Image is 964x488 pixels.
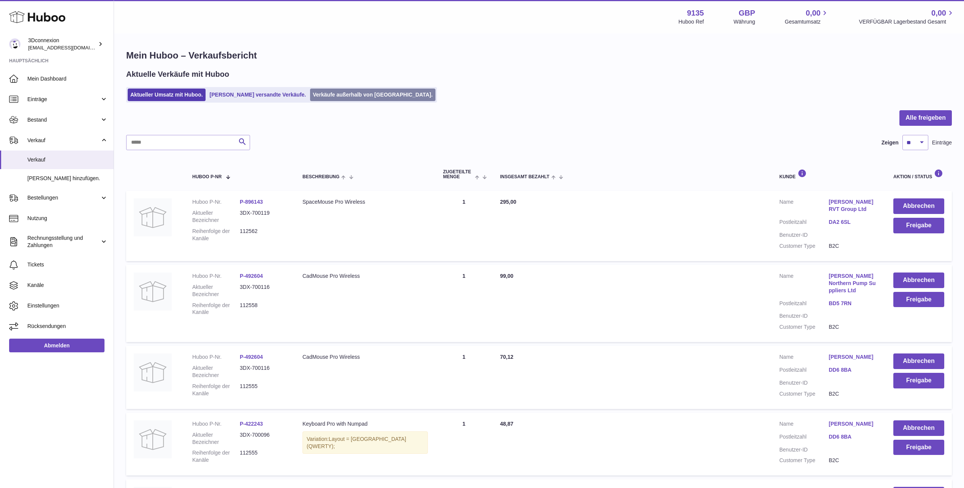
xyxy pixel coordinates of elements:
[443,170,473,179] span: ZUGETEILTE Menge
[9,38,21,50] img: order_eu@3dconnexion.com
[128,89,206,101] a: Aktueller Umsatz mit Huboo.
[240,354,263,360] a: P-492604
[27,137,100,144] span: Verkauf
[829,300,878,307] a: BD5 7RN
[302,273,428,280] div: CadMouse Pro Wireless
[126,49,952,62] h1: Mein Huboo – Verkaufsbericht
[27,96,100,103] span: Einträge
[27,234,100,249] span: Rechnungsstellung und Zahlungen
[192,174,222,179] span: Huboo P-Nr
[893,169,944,179] div: Aktion / Status
[435,265,492,342] td: 1
[779,312,829,320] dt: Benutzer-ID
[302,431,428,454] div: Variation:
[9,339,104,352] a: Abmelden
[27,323,108,330] span: Rücksendungen
[435,346,492,409] td: 1
[240,449,287,464] dd: 112555
[28,37,97,51] div: 3Dconnexion
[240,199,263,205] a: P-896143
[500,199,516,205] span: 295,00
[779,231,829,239] dt: Benutzer-ID
[192,383,240,397] dt: Reihenfolge der Kanäle
[240,364,287,379] dd: 3DX-700116
[893,292,944,307] button: Freigabe
[435,191,492,261] td: 1
[27,261,108,268] span: Tickets
[779,300,829,309] dt: Postleitzahl
[829,457,878,464] dd: B2C
[893,353,944,369] button: Abbrechen
[829,219,878,226] a: DA2 6SL
[192,198,240,206] dt: Huboo P-Nr.
[192,431,240,446] dt: Aktueller Bezeichner
[859,8,955,25] a: 0,00 VERFÜGBAR Lagerbestand Gesamt
[240,228,287,242] dd: 112562
[240,431,287,446] dd: 3DX-700096
[27,282,108,289] span: Kanäle
[192,364,240,379] dt: Aktueller Bezeichner
[779,219,829,228] dt: Postleitzahl
[27,116,100,124] span: Bestand
[207,89,309,101] a: [PERSON_NAME] versandte Verkäufe.
[687,8,704,18] strong: 9135
[134,353,172,391] img: no-photo.jpg
[27,75,108,82] span: Mein Dashboard
[779,390,829,398] dt: Customer Type
[192,302,240,316] dt: Reihenfolge der Kanäle
[27,215,108,222] span: Nutzung
[500,354,513,360] span: 70,12
[829,323,878,331] dd: B2C
[192,449,240,464] dt: Reihenfolge der Kanäle
[500,174,549,179] span: Insgesamt bezahlt
[859,18,955,25] span: VERFÜGBAR Lagerbestand Gesamt
[192,353,240,361] dt: Huboo P-Nr.
[240,421,263,427] a: P-422243
[500,273,513,279] span: 99,00
[829,366,878,374] a: DD6 8BA
[27,302,108,309] span: Einstellungen
[734,18,755,25] div: Währung
[779,420,829,429] dt: Name
[785,18,829,25] span: Gesamtumsatz
[829,242,878,250] dd: B2C
[931,8,946,18] span: 0,00
[893,373,944,388] button: Freigabe
[307,436,406,449] span: Layout = [GEOGRAPHIC_DATA] (QWERTY);
[899,110,952,126] button: Alle freigeben
[240,209,287,224] dd: 3DX-700119
[240,383,287,397] dd: 112555
[240,302,287,316] dd: 112558
[779,379,829,387] dt: Benutzer-ID
[134,198,172,236] img: no-photo.jpg
[240,284,287,298] dd: 3DX-700116
[679,18,704,25] div: Huboo Ref
[192,284,240,298] dt: Aktueller Bezeichner
[27,175,108,182] span: [PERSON_NAME] hinzufügen.
[829,420,878,428] a: [PERSON_NAME]
[893,440,944,455] button: Freigabe
[806,8,821,18] span: 0,00
[779,353,829,363] dt: Name
[192,228,240,242] dt: Reihenfolge der Kanäle
[27,156,108,163] span: Verkauf
[779,323,829,331] dt: Customer Type
[779,433,829,442] dt: Postleitzahl
[779,446,829,453] dt: Benutzer-ID
[192,273,240,280] dt: Huboo P-Nr.
[28,44,112,51] span: [EMAIL_ADDRESS][DOMAIN_NAME]
[779,366,829,376] dt: Postleitzahl
[893,273,944,288] button: Abbrechen
[779,457,829,464] dt: Customer Type
[435,413,492,476] td: 1
[240,273,263,279] a: P-492604
[893,198,944,214] button: Abbrechen
[500,421,513,427] span: 48,87
[302,198,428,206] div: SpaceMouse Pro Wireless
[779,198,829,215] dt: Name
[882,139,899,146] label: Zeigen
[829,273,878,294] a: [PERSON_NAME] Northern Pump Suppliers Ltd
[829,390,878,398] dd: B2C
[779,273,829,296] dt: Name
[126,69,229,79] h2: Aktuelle Verkäufe mit Huboo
